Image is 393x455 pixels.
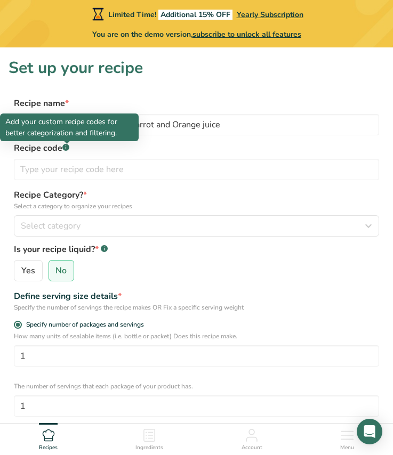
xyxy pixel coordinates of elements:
label: Recipe Category? [14,189,379,211]
button: Select category [14,215,379,237]
span: Select category [21,220,81,232]
div: Specify the number of servings the recipe makes OR Fix a specific serving weight [14,303,379,312]
div: Open Intercom Messenger [357,419,382,444]
p: How many units of sealable items (i.e. bottle or packet) Does this recipe make. [14,331,379,341]
span: subscribe to unlock all features [193,29,301,39]
span: Yearly Subscription [237,10,303,20]
div: Define serving size details [14,290,379,303]
label: Recipe name [14,97,379,110]
label: Recipe code [14,142,379,155]
span: Ingredients [135,444,163,452]
p: Add your custom recipe codes for better categorization and filtering. [5,116,133,139]
input: Type your recipe code here [14,159,379,180]
span: Yes [21,265,35,276]
label: Is your recipe liquid? [14,243,379,256]
input: Type your recipe name here [14,114,379,135]
a: Account [242,424,262,452]
span: Additional 15% OFF [158,10,232,20]
span: Specify number of packages and servings [22,321,144,329]
a: Ingredients [135,424,163,452]
span: Account [242,444,262,452]
p: Select a category to organize your recipes [14,201,379,211]
span: No [55,265,67,276]
a: Recipes [39,424,58,452]
span: Menu [340,444,354,452]
h1: Set up your recipe [9,56,384,80]
span: You are on the demo version, [92,29,301,40]
div: Limited Time! [90,7,303,20]
p: The number of servings that each package of your product has. [14,381,379,391]
span: Recipes [39,444,58,452]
